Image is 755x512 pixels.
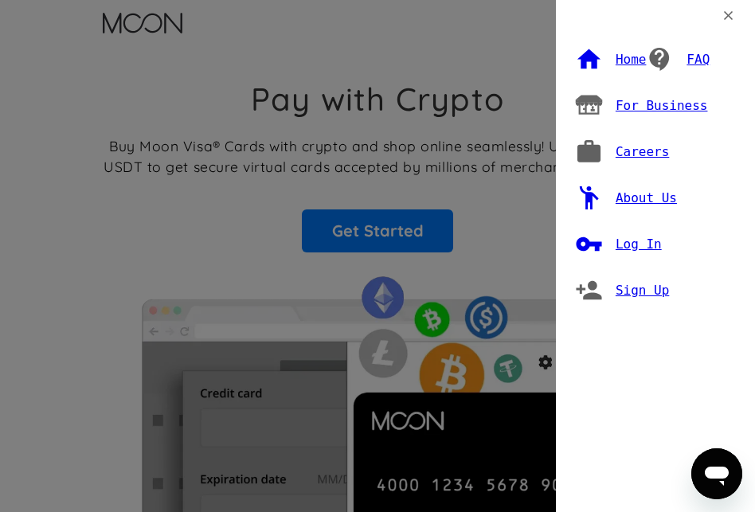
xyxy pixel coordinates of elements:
div: Sign Up [616,283,669,299]
div: About Us [616,190,677,206]
a: About Us [575,178,677,218]
div: FAQ [687,52,710,68]
a: Log In [575,224,662,264]
div: For Business [616,98,708,114]
a: For Business [575,85,708,126]
div: Log In [616,236,662,252]
div: Home [616,52,647,68]
iframe: Button to launch messaging window [691,448,742,499]
a: Sign Up [575,270,669,311]
a: Careers [575,131,669,172]
div: Careers [616,144,669,160]
a: Home [575,39,646,80]
a: FAQ [646,39,710,80]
